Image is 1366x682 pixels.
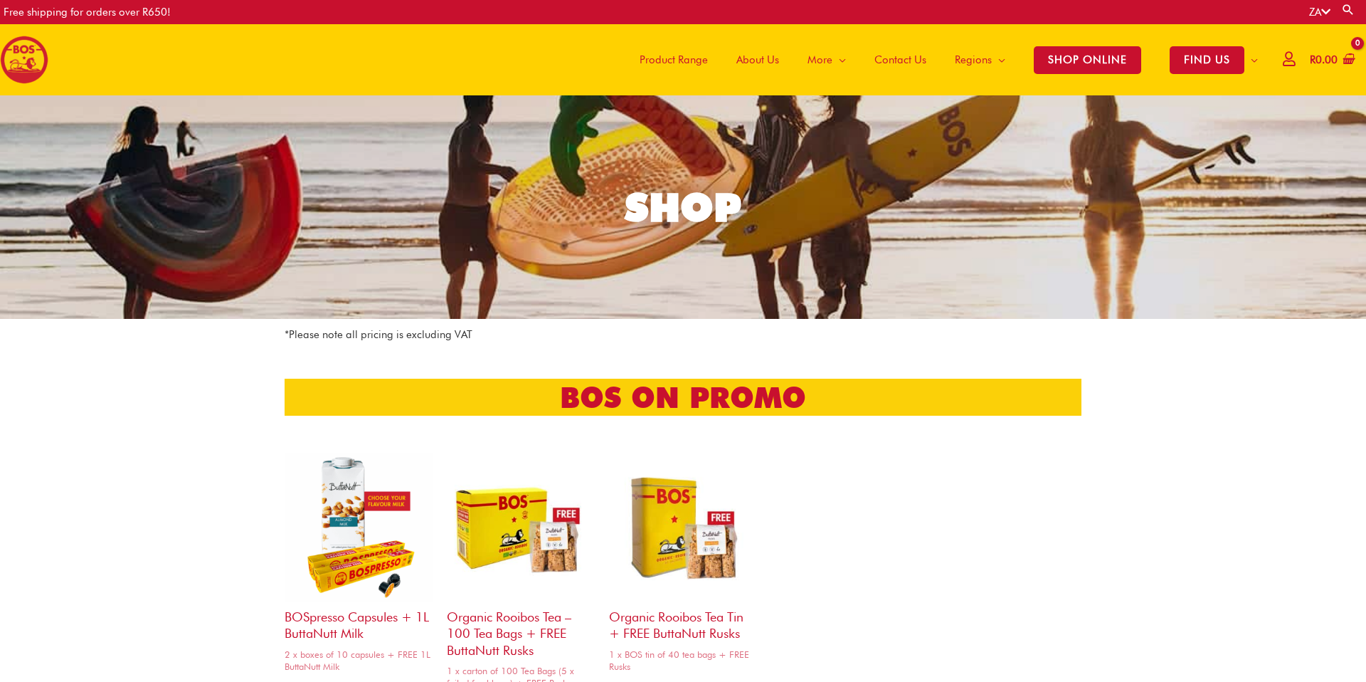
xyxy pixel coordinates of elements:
[609,649,757,673] span: 1 x BOS tin of 40 tea bags + FREE Rusks
[1310,53,1338,66] bdi: 0.00
[625,188,741,227] div: SHOP
[793,24,860,95] a: More
[722,24,793,95] a: About Us
[285,453,433,677] a: BOSpresso capsules + 1L ButtaNutt Milk2 x boxes of 10 capsules + FREE 1L ButtaNutt Milk
[285,326,1081,344] p: *Please note all pricing is excluding VAT
[1341,3,1355,16] a: Search button
[1310,53,1315,66] span: R
[285,649,433,673] span: 2 x boxes of 10 capsules + FREE 1L ButtaNutt Milk
[941,24,1020,95] a: Regions
[1307,44,1355,76] a: View Shopping Cart, empty
[615,24,1272,95] nav: Site Navigation
[1170,46,1244,74] span: FIND US
[808,38,832,81] span: More
[955,38,992,81] span: Regions
[640,38,708,81] span: Product Range
[447,602,595,659] h2: Organic Rooibos Tea – 100 Tea Bags + FREE ButtaNutt Rusks
[1034,46,1141,74] span: SHOP ONLINE
[285,602,433,642] h2: BOSpresso capsules + 1L ButtaNutt Milk
[1309,6,1330,19] a: ZA
[285,379,1081,416] h2: bos on promo
[285,453,433,602] img: bospresso capsules + 1l buttanutt milk
[860,24,941,95] a: Contact Us
[609,453,757,602] img: organic rooibos tea tin
[447,453,595,602] img: organic rooibos tea 100 tea bags
[874,38,926,81] span: Contact Us
[609,602,757,642] h2: Organic Rooibos Tea Tin + FREE ButtaNutt Rusks
[736,38,779,81] span: About Us
[609,453,757,677] a: Organic Rooibos Tea Tin + FREE ButtaNutt Rusks1 x BOS tin of 40 tea bags + FREE Rusks
[1020,24,1155,95] a: SHOP ONLINE
[625,24,722,95] a: Product Range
